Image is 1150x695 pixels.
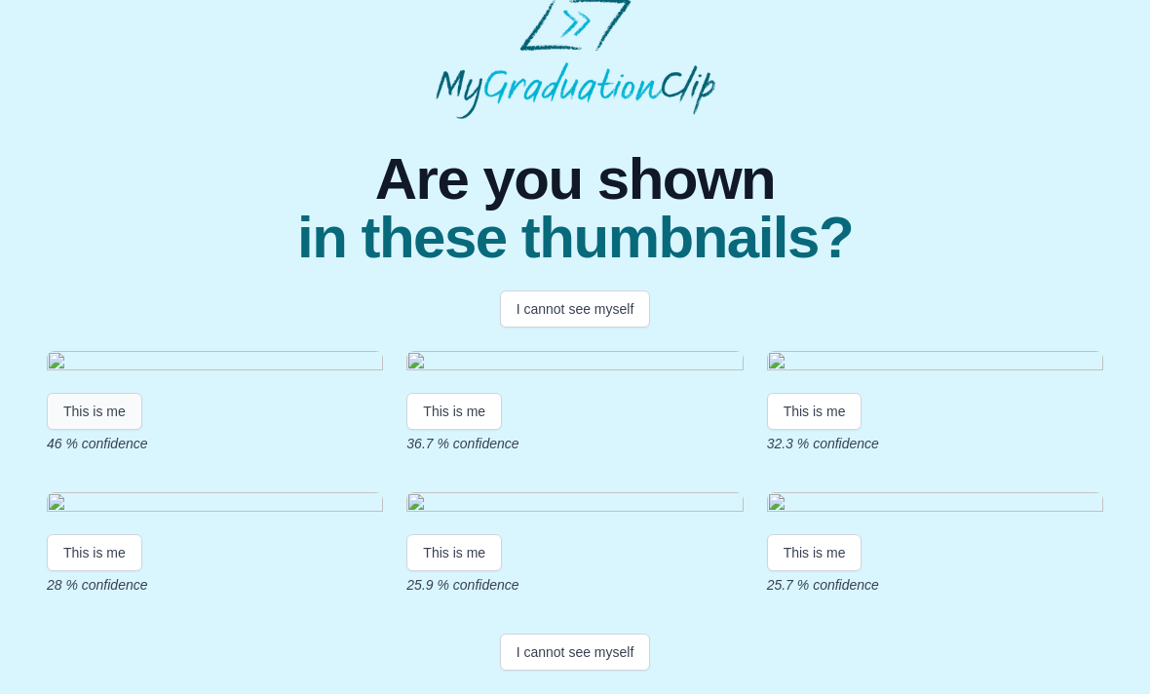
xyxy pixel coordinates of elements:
button: I cannot see myself [500,635,651,672]
img: 5fa901337ba4895c21fab2ce1946c432284ad3f2.gif [767,493,1103,520]
button: This is me [406,394,502,431]
button: This is me [47,535,142,572]
img: 159bde814f75cb04ee004206b9c7b2d02a8debc4.gif [47,493,383,520]
p: 36.7 % confidence [406,435,743,454]
img: a6cf1d850249d3741526078cd5935662582e8c9b.gif [406,493,743,520]
button: This is me [767,394,862,431]
img: 41c9afa586b3284a47781e33f3be9ba47f4900e5.gif [406,352,743,378]
p: 25.7 % confidence [767,576,1103,596]
button: This is me [406,535,502,572]
span: in these thumbnails? [297,210,853,268]
img: b70d6acde27d22c47404809121c4414effdab52a.gif [47,352,383,378]
p: 32.3 % confidence [767,435,1103,454]
p: 28 % confidence [47,576,383,596]
p: 25.9 % confidence [406,576,743,596]
button: This is me [47,394,142,431]
button: I cannot see myself [500,291,651,328]
span: Are you shown [297,151,853,210]
p: 46 % confidence [47,435,383,454]
button: This is me [767,535,862,572]
img: 8de50b7edf418ec2b0fd7961f0d277f8b2d64470.gif [767,352,1103,378]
